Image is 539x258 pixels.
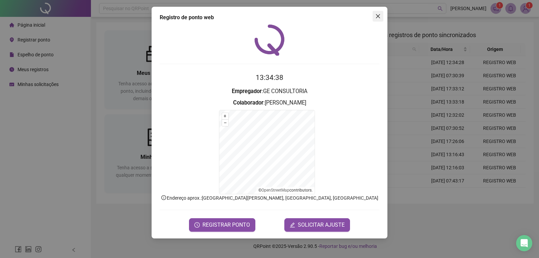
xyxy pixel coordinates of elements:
[160,87,379,96] h3: : GE CONSULTORIA
[373,11,383,22] button: Close
[194,222,200,228] span: clock-circle
[254,24,285,56] img: QRPoint
[160,13,379,22] div: Registro de ponto web
[222,113,228,119] button: +
[256,74,283,82] time: 13:34:38
[202,221,250,229] span: REGISTRAR PONTO
[261,188,289,193] a: OpenStreetMap
[160,98,379,107] h3: : [PERSON_NAME]
[284,218,350,232] button: editSOLICITAR AJUSTE
[222,120,228,126] button: –
[258,188,313,193] li: © contributors.
[189,218,255,232] button: REGISTRAR PONTO
[232,88,262,94] strong: Empregador
[161,195,167,201] span: info-circle
[516,235,532,251] div: Open Intercom Messenger
[233,99,263,106] strong: Colaborador
[375,13,381,19] span: close
[298,221,345,229] span: SOLICITAR AJUSTE
[290,222,295,228] span: edit
[160,194,379,202] p: Endereço aprox. : [GEOGRAPHIC_DATA][PERSON_NAME], [GEOGRAPHIC_DATA], [GEOGRAPHIC_DATA]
